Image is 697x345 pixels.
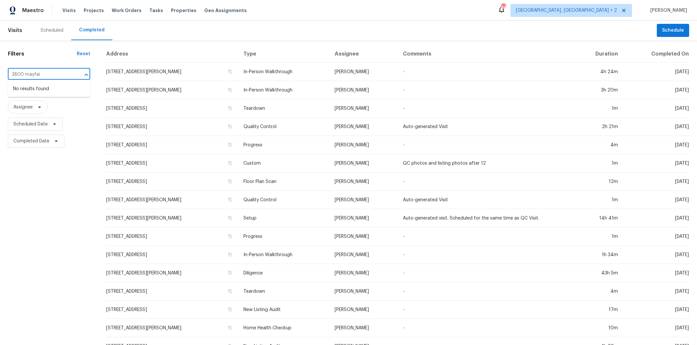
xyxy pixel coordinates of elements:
[106,136,238,154] td: [STREET_ADDRESS]
[398,319,573,337] td: -
[227,270,233,276] button: Copy Address
[8,81,90,97] div: No results found
[398,45,573,63] th: Comments
[13,138,49,144] span: Completed Date
[329,118,398,136] td: [PERSON_NAME]
[329,209,398,227] td: [PERSON_NAME]
[573,81,623,99] td: 3h 20m
[238,264,329,282] td: Diligence
[329,81,398,99] td: [PERSON_NAME]
[398,81,573,99] td: -
[106,118,238,136] td: [STREET_ADDRESS]
[227,233,233,239] button: Copy Address
[329,172,398,191] td: [PERSON_NAME]
[573,45,623,63] th: Duration
[106,246,238,264] td: [STREET_ADDRESS]
[227,87,233,93] button: Copy Address
[106,99,238,118] td: [STREET_ADDRESS]
[573,99,623,118] td: 1m
[238,99,329,118] td: Teardown
[8,23,22,38] span: Visits
[62,7,76,14] span: Visits
[238,45,329,63] th: Type
[238,282,329,301] td: Teardown
[171,7,196,14] span: Properties
[238,81,329,99] td: In-Person Walkthrough
[8,70,72,80] input: Search for an address...
[657,24,689,37] button: Schedule
[398,154,573,172] td: QC photos and listing photos after 12
[227,215,233,221] button: Copy Address
[227,252,233,257] button: Copy Address
[623,246,689,264] td: [DATE]
[623,63,689,81] td: [DATE]
[623,191,689,209] td: [DATE]
[329,63,398,81] td: [PERSON_NAME]
[623,301,689,319] td: [DATE]
[516,7,617,14] span: [GEOGRAPHIC_DATA], [GEOGRAPHIC_DATA] + 2
[623,99,689,118] td: [DATE]
[623,264,689,282] td: [DATE]
[238,118,329,136] td: Quality Control
[106,319,238,337] td: [STREET_ADDRESS][PERSON_NAME]
[227,197,233,203] button: Copy Address
[623,282,689,301] td: [DATE]
[573,136,623,154] td: 4m
[106,154,238,172] td: [STREET_ADDRESS]
[238,154,329,172] td: Custom
[329,319,398,337] td: [PERSON_NAME]
[329,154,398,172] td: [PERSON_NAME]
[398,209,573,227] td: Auto-generated visit. Scheduled for the same time as QC Visit.
[623,45,689,63] th: Completed On
[623,81,689,99] td: [DATE]
[662,26,684,35] span: Schedule
[238,172,329,191] td: Floor Plan Scan
[329,136,398,154] td: [PERSON_NAME]
[623,319,689,337] td: [DATE]
[329,282,398,301] td: [PERSON_NAME]
[398,301,573,319] td: -
[501,4,506,10] div: 44
[238,301,329,319] td: New Listing Audit
[227,178,233,184] button: Copy Address
[106,209,238,227] td: [STREET_ADDRESS][PERSON_NAME]
[573,209,623,227] td: 14h 41m
[106,301,238,319] td: [STREET_ADDRESS]
[238,63,329,81] td: In-Person Walkthrough
[623,172,689,191] td: [DATE]
[106,81,238,99] td: [STREET_ADDRESS][PERSON_NAME]
[84,7,104,14] span: Projects
[227,306,233,312] button: Copy Address
[573,282,623,301] td: 4m
[398,136,573,154] td: -
[22,7,44,14] span: Maestro
[398,227,573,246] td: -
[398,63,573,81] td: -
[227,288,233,294] button: Copy Address
[79,27,105,33] div: Completed
[13,121,48,127] span: Scheduled Date
[13,104,33,110] span: Assignee
[238,227,329,246] td: Progress
[41,27,63,34] div: Scheduled
[238,209,329,227] td: Setup
[398,99,573,118] td: -
[77,51,90,57] div: Reset
[329,264,398,282] td: [PERSON_NAME]
[573,63,623,81] td: 4h 24m
[238,136,329,154] td: Progress
[623,136,689,154] td: [DATE]
[329,227,398,246] td: [PERSON_NAME]
[623,227,689,246] td: [DATE]
[398,282,573,301] td: -
[204,7,247,14] span: Geo Assignments
[573,118,623,136] td: 2h 21m
[227,142,233,148] button: Copy Address
[398,264,573,282] td: -
[573,172,623,191] td: 12m
[329,45,398,63] th: Assignee
[398,172,573,191] td: -
[329,301,398,319] td: [PERSON_NAME]
[648,7,687,14] span: [PERSON_NAME]
[227,160,233,166] button: Copy Address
